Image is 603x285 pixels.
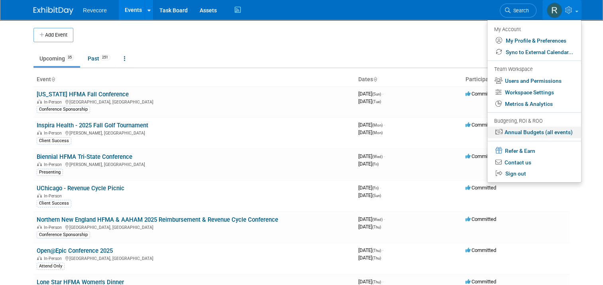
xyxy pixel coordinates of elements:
th: Participation [462,73,570,86]
a: Metrics & Analytics [487,98,581,110]
a: Inspira Health - 2025 Fall Golf Tournament [37,122,148,129]
button: Add Event [33,28,73,42]
span: 251 [100,55,110,61]
img: In-Person Event [37,162,42,166]
span: In-Person [44,100,64,105]
span: [DATE] [358,192,381,198]
span: Committed [466,247,496,253]
span: [DATE] [358,129,383,135]
img: In-Person Event [37,193,42,197]
span: [DATE] [358,247,383,253]
div: Conference Sponsorship [37,106,90,113]
span: (Fri) [372,162,379,166]
a: Open@Epic Conference 2025 [37,247,113,254]
span: [DATE] [358,185,381,191]
a: Sort by Event Name [51,76,55,82]
span: - [384,122,385,128]
div: [GEOGRAPHIC_DATA], [GEOGRAPHIC_DATA] [37,98,352,105]
span: Committed [466,122,496,128]
span: (Wed) [372,217,383,222]
img: Rachael Sires [547,3,562,18]
span: - [380,185,381,191]
span: (Mon) [372,123,383,127]
span: (Sun) [372,92,381,96]
a: Search [500,4,536,18]
a: Refer & Earn [487,144,581,157]
img: In-Person Event [37,256,42,260]
th: Event [33,73,355,86]
div: [GEOGRAPHIC_DATA], [GEOGRAPHIC_DATA] [37,224,352,230]
span: Committed [466,153,496,159]
span: In-Person [44,225,64,230]
img: In-Person Event [37,131,42,135]
div: Client Success [37,200,71,207]
span: [DATE] [358,161,379,167]
span: Committed [466,279,496,285]
span: (Thu) [372,248,381,253]
span: In-Person [44,193,64,199]
div: [PERSON_NAME], [GEOGRAPHIC_DATA] [37,161,352,167]
span: In-Person [44,131,64,136]
span: [DATE] [358,216,385,222]
a: Northern New England HFMA & AAHAM 2025 Reimbursement & Revenue Cycle Conference [37,216,278,223]
a: Sign out [487,168,581,180]
img: In-Person Event [37,225,42,229]
img: In-Person Event [37,100,42,103]
span: (Thu) [372,225,381,229]
div: Attend Only [37,263,65,270]
span: - [384,153,385,159]
div: Conference Sponsorship [37,231,90,238]
span: - [382,279,383,285]
span: [DATE] [358,153,385,159]
a: [US_STATE] HFMA Fall Conference [37,91,129,98]
span: (Mon) [372,131,383,135]
span: - [384,216,385,222]
span: [DATE] [358,279,383,285]
a: Past251 [82,51,116,66]
span: - [382,91,383,97]
a: Workspace Settings [487,87,581,98]
a: Sync to External Calendar... [487,47,581,58]
a: Contact us [487,157,581,168]
span: Search [511,8,529,14]
div: Team Workspace [494,65,573,74]
span: In-Person [44,256,64,261]
a: Biennial HFMA Tri-State Conference [37,153,132,160]
span: Revecore [83,7,107,14]
img: ExhibitDay [33,7,73,15]
span: - [382,247,383,253]
a: UChicago - Revenue Cycle Picnic [37,185,124,192]
div: [GEOGRAPHIC_DATA], [GEOGRAPHIC_DATA] [37,255,352,261]
div: Budgeting, ROI & ROO [494,117,573,125]
span: (Sun) [372,193,381,198]
span: [DATE] [358,98,381,104]
a: Users and Permissions [487,75,581,87]
span: 35 [65,55,74,61]
a: Upcoming35 [33,51,80,66]
th: Dates [355,73,462,86]
span: [DATE] [358,224,381,230]
span: (Thu) [372,280,381,284]
span: (Thu) [372,256,381,260]
a: Sort by Start Date [373,76,377,82]
span: (Tue) [372,100,381,104]
div: Client Success [37,137,71,144]
div: [PERSON_NAME], [GEOGRAPHIC_DATA] [37,129,352,136]
span: Committed [466,91,496,97]
span: [DATE] [358,122,385,128]
span: Committed [466,216,496,222]
span: (Wed) [372,154,383,159]
a: Annual Budgets (all events) [487,127,581,138]
div: My Account [494,24,573,34]
span: [DATE] [358,91,383,97]
span: Committed [466,185,496,191]
span: [DATE] [358,255,381,261]
span: (Fri) [372,186,379,190]
a: My Profile & Preferences [487,35,581,47]
div: Presenting [37,169,63,176]
span: In-Person [44,162,64,167]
